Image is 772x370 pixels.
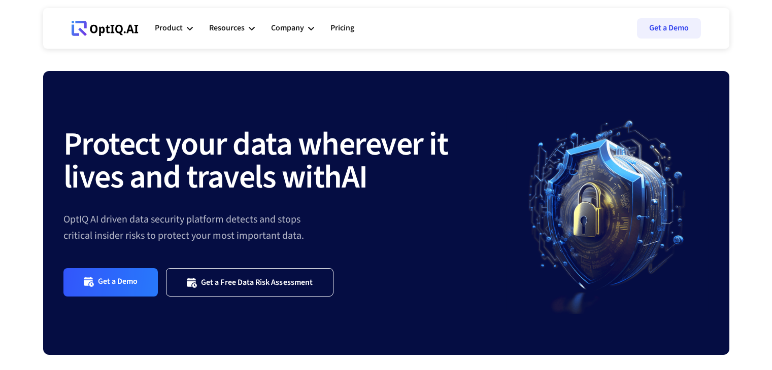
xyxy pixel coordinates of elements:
[209,21,245,35] div: Resources
[271,21,304,35] div: Company
[63,211,506,244] div: OptIQ AI driven data security platform detects and stops critical insider risks to protect your m...
[155,13,193,44] div: Product
[63,268,158,296] a: Get a Demo
[166,268,333,296] a: Get a Free Data Risk Assessment
[271,13,314,44] div: Company
[342,154,367,201] strong: AI
[637,18,701,39] a: Get a Demo
[72,13,139,44] a: Webflow Homepage
[330,13,354,44] a: Pricing
[98,276,138,288] div: Get a Demo
[209,13,255,44] div: Resources
[201,277,313,287] div: Get a Free Data Risk Assessment
[155,21,183,35] div: Product
[63,121,448,201] strong: Protect your data wherever it lives and travels with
